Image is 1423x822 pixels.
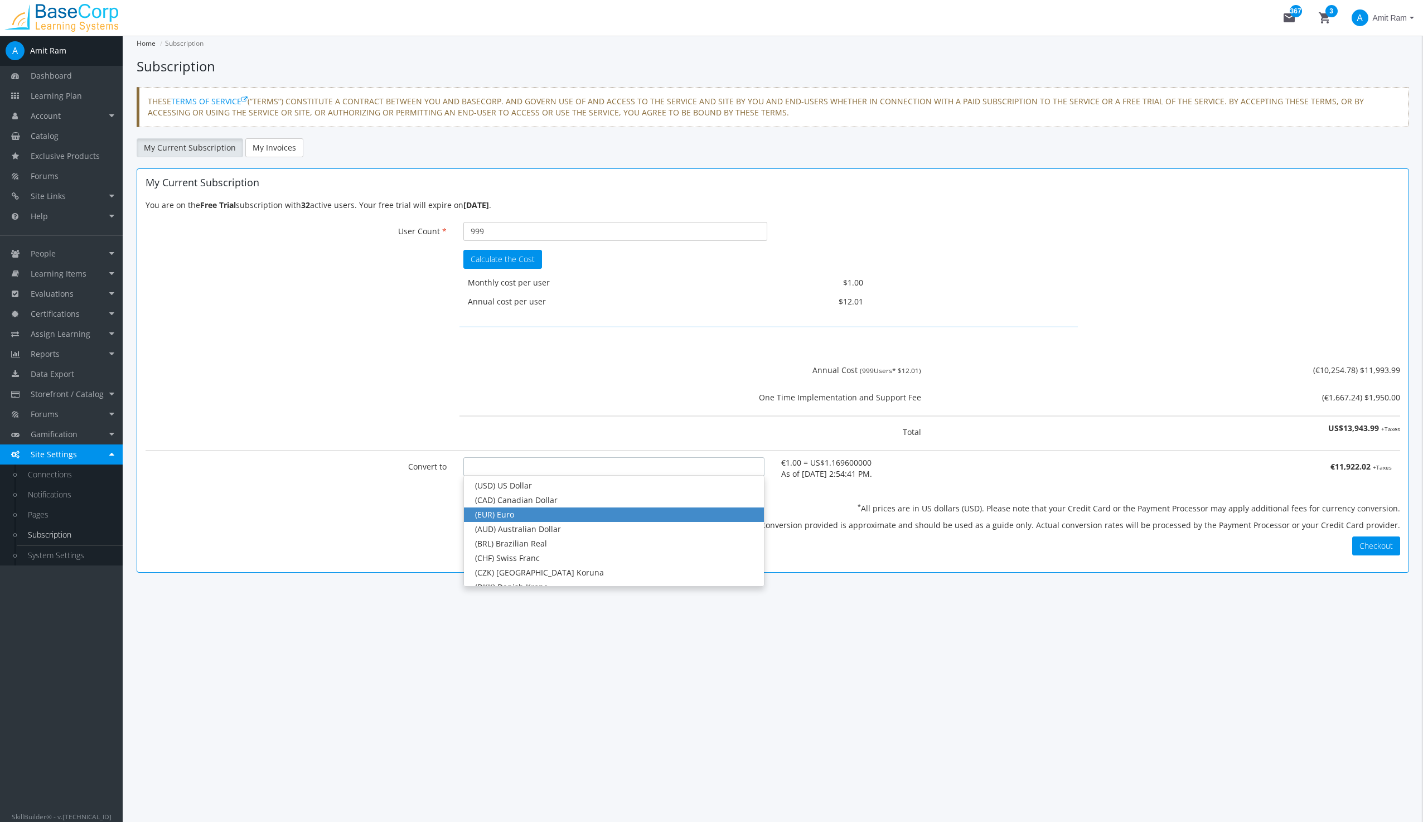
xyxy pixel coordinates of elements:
[475,509,753,520] div: (EUR) Euro
[463,200,489,210] strong: [DATE]
[31,288,74,299] span: Evaluations
[475,553,753,564] div: (CHF) Swiss Franc
[137,138,243,157] a: My Current Subscription
[475,495,753,506] div: (CAD) Canadian Dollar
[31,349,60,359] span: Reports
[874,366,892,375] span: Users
[1364,392,1400,403] span: $1,950.00
[31,409,59,419] span: Forums
[725,277,863,296] p: $1.00
[475,524,753,535] div: (AUD) Australian Dollar
[1360,365,1400,375] span: $11,993.99
[31,191,66,201] span: Site Links
[31,211,48,221] span: Help
[301,200,310,210] strong: 32
[1373,8,1407,28] span: Amit Ram
[200,200,236,210] strong: Free Trial
[31,429,78,439] span: Gamification
[31,268,86,279] span: Learning Items
[1282,11,1296,25] mat-icon: mail
[12,812,112,821] small: SkillBuilder® - v.[TECHNICAL_ID]
[31,248,56,259] span: People
[137,57,1409,76] h1: Subscription
[31,449,77,460] span: Site Settings
[31,328,90,339] span: Assign Learning
[459,277,717,288] label: Monthly cost per user
[725,296,863,315] p: $12.01
[6,41,25,60] span: A
[475,567,753,578] div: (CZK) [GEOGRAPHIC_DATA] Koruna
[31,70,72,81] span: Dashboard
[475,480,753,491] div: (USD) US Dollar
[451,423,930,438] label: Total
[137,38,156,48] a: Home
[245,138,303,157] a: My Invoices
[1328,423,1379,433] strong: US$13,943.99
[781,468,872,479] span: As of [DATE] 2:54:41 PM.
[31,90,82,101] span: Learning Plan
[31,151,100,161] span: Exclusive Products
[475,582,753,593] div: (DKK) Danish Krone
[463,250,542,269] button: Calculate the Cost
[475,538,753,549] div: (BRL) Brazilian Real
[31,110,61,121] span: Account
[30,45,66,56] div: Amit Ram
[1352,536,1400,555] button: Checkout
[1381,425,1400,433] span: +Taxes
[1322,392,1362,403] span: (€1,667.24)
[17,525,123,545] a: Subscription
[137,222,455,237] label: User Count
[146,176,259,189] span: My Current Subscription
[1313,365,1358,375] span: (€10,254.78)
[17,505,123,525] a: Pages
[31,369,74,379] span: Data Export
[812,365,858,375] span: Annual Cost
[1318,11,1332,25] mat-icon: shopping_cart
[146,200,1400,211] div: You are on the subscription with active users. Your free trial will expire on .
[146,520,1400,531] div: The price conversion provided is approximate and should be used as a guide only. Actual conversio...
[17,465,123,485] a: Connections
[1330,461,1371,472] strong: €11,922.02
[17,485,123,505] a: Notifications
[31,308,80,319] span: Certifications
[781,457,872,468] span: €1.00 = US$1.169600000
[451,388,930,403] label: One Time Implementation and Support Fee
[31,171,59,181] span: Forums
[157,36,204,51] li: Subscription
[137,87,1409,127] div: THESE (“TERMS”) CONSTITUTE A CONTRACT BETWEEN YOU AND BASECORP. AND GOVERN USE OF AND ACCESS TO T...
[31,389,104,399] span: Storefront / Catalog
[860,366,921,375] small: (999 * $12.01)
[137,457,455,472] label: Convert to
[171,96,248,107] a: TERMS OF SERVICE
[1352,9,1368,26] span: A
[146,503,1400,514] div: All prices are in US dollars (USD). Please note that your Credit Card or the Payment Processor ma...
[463,457,764,476] input: Select box
[31,130,59,141] span: Catalog
[1373,463,1392,471] span: +Taxes
[459,296,717,307] label: Annual cost per user
[17,545,123,565] a: System Settings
